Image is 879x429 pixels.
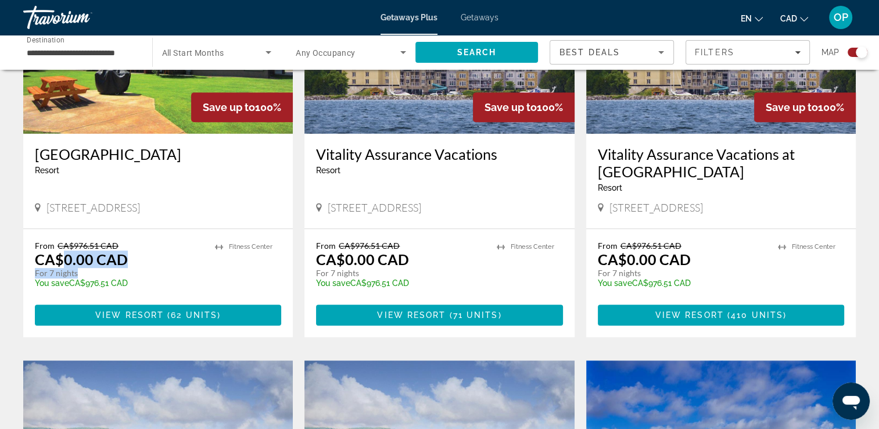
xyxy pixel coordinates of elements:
[35,305,281,326] button: View Resort(62 units)
[598,251,691,268] p: CA$0.00 CAD
[655,310,724,320] span: View Resort
[35,251,128,268] p: CA$0.00 CAD
[780,10,808,27] button: Change currency
[598,145,844,180] a: Vitality Assurance Vacations at [GEOGRAPHIC_DATA]
[833,382,870,420] iframe: Button to launch messaging window
[780,14,797,23] span: CAD
[162,48,224,58] span: All Start Months
[446,310,501,320] span: ( )
[731,310,783,320] span: 410 units
[191,92,293,122] div: 100%
[598,305,844,326] button: View Resort(410 units)
[164,310,221,320] span: ( )
[559,45,664,59] mat-select: Sort by
[203,101,255,113] span: Save up to
[229,243,272,251] span: Fitness Center
[415,42,539,63] button: Search
[35,268,203,278] p: For 7 nights
[58,241,119,251] span: CA$976.51 CAD
[27,35,64,44] span: Destination
[171,310,217,320] span: 62 units
[686,40,810,65] button: Filters
[35,166,59,175] span: Resort
[511,243,554,251] span: Fitness Center
[339,241,400,251] span: CA$976.51 CAD
[316,305,562,326] button: View Resort(71 units)
[559,48,620,57] span: Best Deals
[457,48,496,57] span: Search
[695,48,734,57] span: Filters
[316,241,336,251] span: From
[296,48,356,58] span: Any Occupancy
[381,13,437,22] a: Getaways Plus
[598,268,766,278] p: For 7 nights
[316,145,562,163] a: Vitality Assurance Vacations
[95,310,164,320] span: View Resort
[35,241,55,251] span: From
[46,201,140,214] span: [STREET_ADDRESS]
[453,310,498,320] span: 71 units
[821,44,839,60] span: Map
[316,278,485,288] p: CA$976.51 CAD
[620,241,681,251] span: CA$976.51 CAD
[826,5,856,30] button: User Menu
[316,251,409,268] p: CA$0.00 CAD
[328,201,421,214] span: [STREET_ADDRESS]
[316,278,350,288] span: You save
[766,101,818,113] span: Save up to
[598,183,622,192] span: Resort
[35,278,203,288] p: CA$976.51 CAD
[792,243,835,251] span: Fitness Center
[316,166,340,175] span: Resort
[598,278,632,288] span: You save
[485,101,537,113] span: Save up to
[23,2,139,33] a: Travorium
[834,12,848,23] span: OP
[35,278,69,288] span: You save
[741,14,752,23] span: en
[377,310,446,320] span: View Resort
[754,92,856,122] div: 100%
[35,145,281,163] a: [GEOGRAPHIC_DATA]
[598,241,618,251] span: From
[609,201,703,214] span: [STREET_ADDRESS]
[461,13,498,22] a: Getaways
[27,46,137,60] input: Select destination
[724,310,787,320] span: ( )
[741,10,763,27] button: Change language
[598,278,766,288] p: CA$976.51 CAD
[473,92,575,122] div: 100%
[316,268,485,278] p: For 7 nights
